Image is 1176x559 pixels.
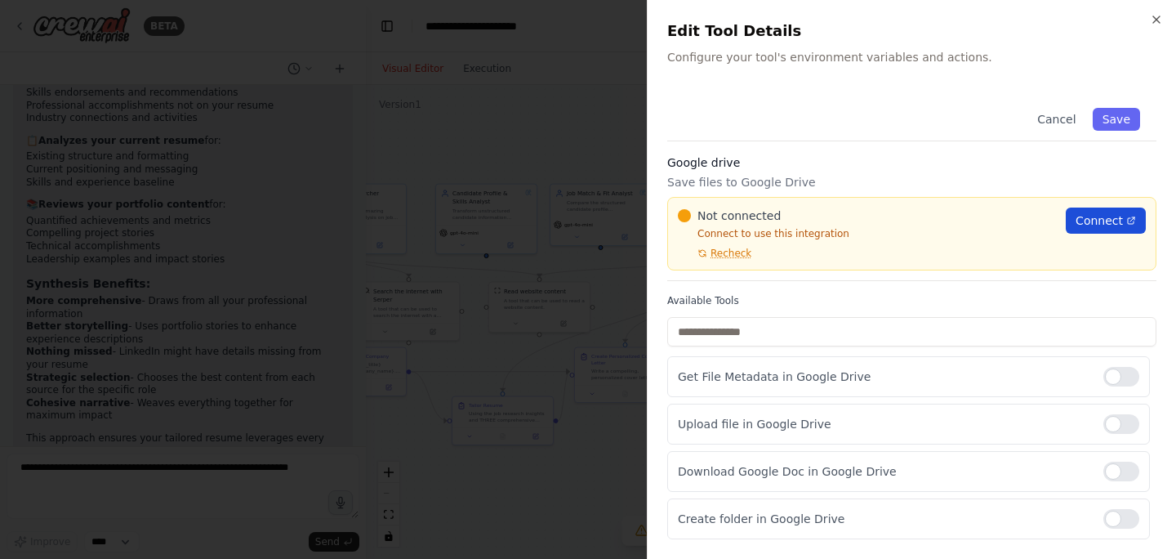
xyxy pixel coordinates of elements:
p: Upload file in Google Drive [678,416,1090,432]
p: Download Google Doc in Google Drive [678,463,1090,480]
p: Get File Metadata in Google Drive [678,369,1090,385]
p: Create folder in Google Drive [678,511,1090,527]
span: Recheck [710,247,751,260]
button: Recheck [678,247,751,260]
p: Configure your tool's environment variables and actions. [667,49,1156,65]
button: Cancel [1027,108,1085,131]
span: Connect [1076,212,1123,229]
h3: Google drive [667,154,1156,171]
h2: Edit Tool Details [667,20,1156,42]
p: Connect to use this integration [678,227,1056,240]
p: Save files to Google Drive [667,174,1156,190]
a: Connect [1066,208,1146,234]
span: Not connected [697,208,781,224]
label: Available Tools [667,294,1156,307]
button: Save [1093,108,1140,131]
